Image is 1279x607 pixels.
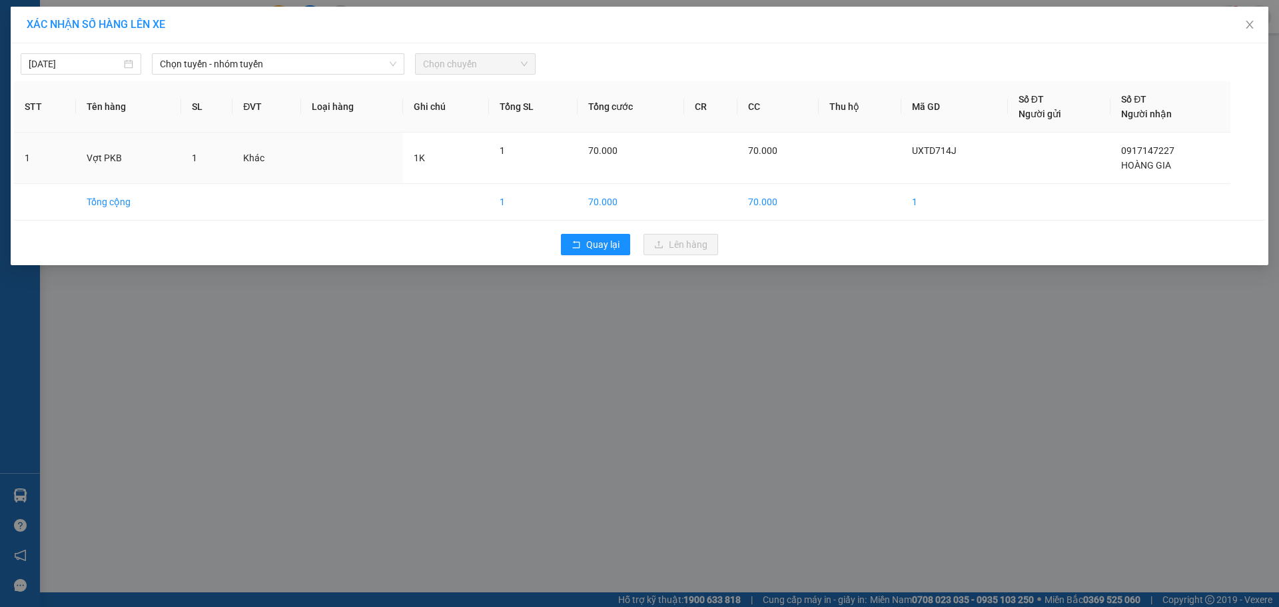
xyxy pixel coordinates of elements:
[27,18,165,31] span: XÁC NHẬN SỐ HÀNG LÊN XE
[684,81,737,133] th: CR
[912,145,957,156] span: UXTD714J
[181,81,232,133] th: SL
[1244,19,1255,30] span: close
[403,81,489,133] th: Ghi chú
[748,145,777,156] span: 70.000
[737,81,819,133] th: CC
[1121,160,1171,171] span: HOÀNG GIA
[301,81,403,133] th: Loại hàng
[500,145,505,156] span: 1
[14,81,76,133] th: STT
[29,57,121,71] input: 12/10/2025
[232,81,301,133] th: ĐVT
[76,184,181,221] td: Tổng cộng
[1019,109,1061,119] span: Người gửi
[489,81,578,133] th: Tổng SL
[1019,94,1044,105] span: Số ĐT
[423,54,528,74] span: Chọn chuyến
[572,240,581,251] span: rollback
[14,133,76,184] td: 1
[737,184,819,221] td: 70.000
[901,81,1007,133] th: Mã GD
[76,133,181,184] td: Vợt PKB
[586,237,620,252] span: Quay lại
[1121,94,1146,105] span: Số ĐT
[160,54,396,74] span: Chọn tuyến - nhóm tuyến
[643,234,718,255] button: uploadLên hàng
[489,184,578,221] td: 1
[578,184,683,221] td: 70.000
[561,234,630,255] button: rollbackQuay lại
[389,60,397,68] span: down
[232,133,301,184] td: Khác
[76,81,181,133] th: Tên hàng
[819,81,901,133] th: Thu hộ
[414,153,425,163] span: 1K
[1231,7,1268,44] button: Close
[192,153,197,163] span: 1
[901,184,1007,221] td: 1
[578,81,683,133] th: Tổng cước
[1121,109,1172,119] span: Người nhận
[588,145,618,156] span: 70.000
[1121,145,1174,156] span: 0917147227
